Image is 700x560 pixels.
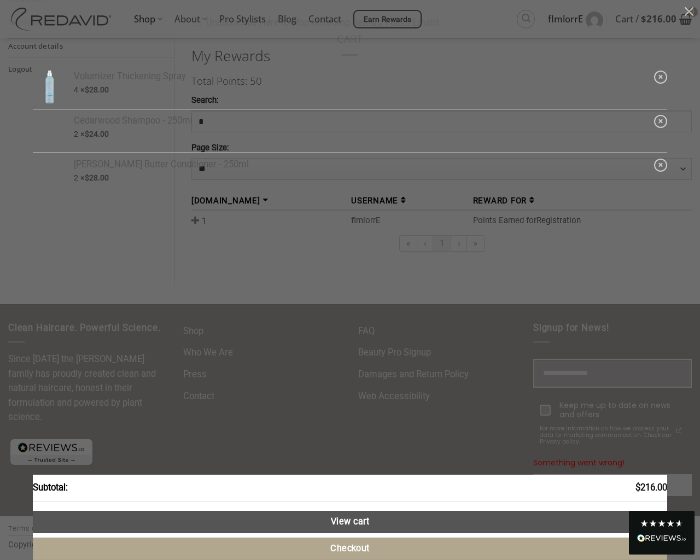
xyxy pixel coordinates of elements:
[635,482,640,493] span: $
[74,115,651,127] a: Cedarwood Shampoo - 250ml
[85,130,109,138] bdi: 24.00
[74,85,109,95] span: 4 ×
[637,534,686,542] img: REVIEWS.io
[85,173,109,182] bdi: 28.00
[74,173,109,183] span: 2 ×
[33,481,68,495] strong: Subtotal:
[637,532,686,546] div: Read All Reviews
[654,159,667,172] a: Remove Shea Butter Conditioner - 250ml from cart
[85,85,89,94] span: $
[74,71,651,83] a: Volumizer Thickening Spray
[33,538,667,560] a: Checkout
[654,71,667,84] a: Remove Volumizer Thickening Spray from cart
[33,511,667,533] a: View cart
[74,159,651,171] a: [PERSON_NAME] Butter Conditioner - 250ml
[33,33,667,45] span: Cart
[85,173,89,182] span: $
[85,130,89,138] span: $
[629,511,695,555] div: Read All Reviews
[74,129,109,139] span: 2 ×
[85,85,109,94] bdi: 28.00
[654,115,667,128] a: Remove Cedarwood Shampoo - 250ml from cart
[640,519,684,528] div: 4.8 Stars
[635,482,667,493] bdi: 216.00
